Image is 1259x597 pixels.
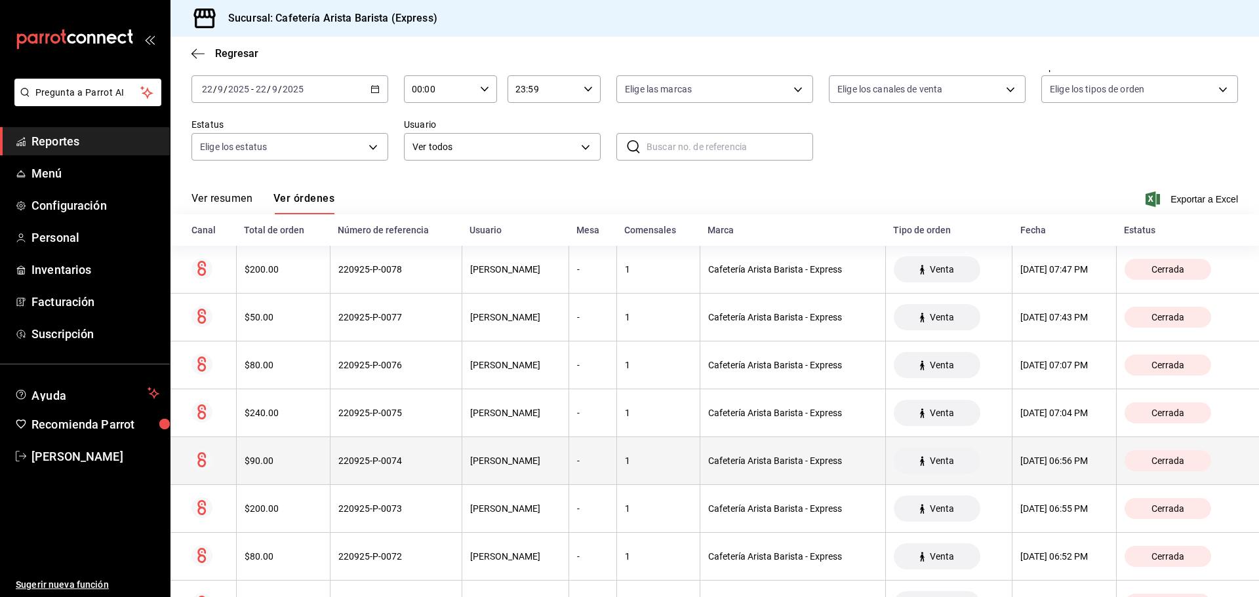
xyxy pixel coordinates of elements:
div: [DATE] 06:55 PM [1020,503,1108,514]
span: Cerrada [1146,408,1189,418]
div: 1 [625,503,692,514]
div: navigation tabs [191,192,334,214]
div: Tipo de orden [893,225,1005,235]
input: -- [271,84,278,94]
span: Suscripción [31,325,159,343]
input: -- [217,84,224,94]
span: Inventarios [31,261,159,279]
span: Venta [925,312,959,322]
div: [DATE] 07:07 PM [1020,360,1108,370]
div: Mesa [576,225,609,235]
div: 1 [625,312,692,322]
span: Elige las marcas [625,83,692,96]
div: 1 [625,264,692,275]
span: Reportes [31,132,159,150]
span: Personal [31,229,159,246]
div: [DATE] 06:52 PM [1020,551,1108,562]
div: [PERSON_NAME] [470,455,561,466]
a: Pregunta a Parrot AI [9,95,161,109]
div: Número de referencia [338,225,454,235]
label: Fecha [191,62,388,71]
span: Venta [925,264,959,275]
span: Ver todos [412,140,576,154]
span: Facturación [31,293,159,311]
div: - [577,360,609,370]
div: 220925-P-0074 [338,455,454,466]
div: 220925-P-0078 [338,264,454,275]
div: Canal [191,225,228,235]
div: Fecha [1020,225,1108,235]
span: Elige los estatus [200,140,267,153]
div: Cafetería Arista Barista - Express [708,360,877,370]
div: 1 [625,455,692,466]
div: [DATE] 07:47 PM [1020,264,1108,275]
button: Ver resumen [191,192,252,214]
div: 220925-P-0077 [338,312,454,322]
div: [PERSON_NAME] [470,360,561,370]
div: Cafetería Arista Barista - Express [708,408,877,418]
div: Cafetería Arista Barista - Express [708,503,877,514]
span: Ayuda [31,385,142,401]
div: Cafetería Arista Barista - Express [708,312,877,322]
div: 220925-P-0075 [338,408,454,418]
span: Venta [925,551,959,562]
div: 220925-P-0072 [338,551,454,562]
span: Cerrada [1146,360,1189,370]
div: - [577,264,609,275]
span: Cerrada [1146,455,1189,466]
label: Hora inicio [404,62,497,71]
span: Elige los canales de venta [837,83,942,96]
label: Hora fin [508,62,601,71]
div: $50.00 [245,312,322,322]
div: Cafetería Arista Barista - Express [708,551,877,562]
div: [DATE] 06:56 PM [1020,455,1108,466]
div: Usuario [470,225,561,235]
div: - [577,503,609,514]
div: 1 [625,360,692,370]
div: 220925-P-0073 [338,503,454,514]
label: Usuario [404,120,601,129]
div: 220925-P-0076 [338,360,454,370]
div: $80.00 [245,360,322,370]
button: Regresar [191,47,258,60]
div: $80.00 [245,551,322,562]
span: Venta [925,408,959,418]
span: / [278,84,282,94]
span: / [224,84,228,94]
div: Cafetería Arista Barista - Express [708,455,877,466]
span: Cerrada [1146,503,1189,514]
div: $200.00 [245,264,322,275]
div: [DATE] 07:04 PM [1020,408,1108,418]
span: Menú [31,164,159,182]
div: - [577,408,609,418]
div: Cafetería Arista Barista - Express [708,264,877,275]
div: [PERSON_NAME] [470,312,561,322]
div: $240.00 [245,408,322,418]
span: Venta [925,503,959,514]
label: Estatus [191,120,388,129]
div: Comensales [624,225,692,235]
span: Pregunta a Parrot AI [35,86,141,100]
div: [PERSON_NAME] [470,264,561,275]
div: [PERSON_NAME] [470,551,561,562]
input: -- [201,84,213,94]
div: 1 [625,551,692,562]
input: Buscar no. de referencia [647,134,813,160]
input: ---- [228,84,250,94]
span: - [251,84,254,94]
div: Marca [708,225,877,235]
h3: Sucursal: Cafetería Arista Barista (Express) [218,10,437,26]
span: Elige los tipos de orden [1050,83,1144,96]
div: [DATE] 07:43 PM [1020,312,1108,322]
span: [PERSON_NAME] [31,448,159,465]
div: $90.00 [245,455,322,466]
button: Ver órdenes [273,192,334,214]
div: $200.00 [245,503,322,514]
span: Venta [925,360,959,370]
span: / [267,84,271,94]
div: [PERSON_NAME] [470,503,561,514]
span: Cerrada [1146,264,1189,275]
span: Configuración [31,197,159,214]
button: Exportar a Excel [1148,191,1238,207]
